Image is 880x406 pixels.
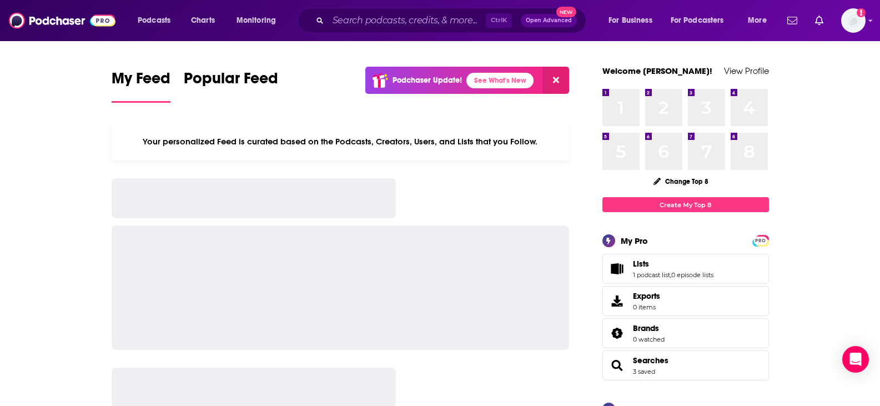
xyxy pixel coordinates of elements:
[633,259,649,269] span: Lists
[606,325,628,341] a: Brands
[138,13,170,28] span: Podcasts
[556,7,576,17] span: New
[606,358,628,373] a: Searches
[130,12,185,29] button: open menu
[393,76,462,85] p: Podchaser Update!
[602,254,769,284] span: Lists
[633,368,655,375] a: 3 saved
[633,291,660,301] span: Exports
[486,13,512,28] span: Ctrl K
[112,69,170,94] span: My Feed
[602,350,769,380] span: Searches
[633,259,713,269] a: Lists
[811,11,828,30] a: Show notifications dropdown
[237,13,276,28] span: Monitoring
[748,13,767,28] span: More
[606,261,628,277] a: Lists
[671,271,713,279] a: 0 episode lists
[9,10,115,31] img: Podchaser - Follow, Share and Rate Podcasts
[112,69,170,103] a: My Feed
[602,318,769,348] span: Brands
[601,12,666,29] button: open menu
[184,12,222,29] a: Charts
[740,12,781,29] button: open menu
[633,271,670,279] a: 1 podcast list
[112,123,570,161] div: Your personalized Feed is curated based on the Podcasts, Creators, Users, and Lists that you Follow.
[466,73,534,88] a: See What's New
[841,8,866,33] button: Show profile menu
[602,286,769,316] a: Exports
[229,12,290,29] button: open menu
[842,346,869,373] div: Open Intercom Messenger
[184,69,278,94] span: Popular Feed
[671,13,724,28] span: For Podcasters
[841,8,866,33] img: User Profile
[526,18,572,23] span: Open Advanced
[633,303,660,311] span: 0 items
[602,197,769,212] a: Create My Top 8
[663,12,740,29] button: open menu
[602,66,712,76] a: Welcome [PERSON_NAME]!
[754,237,767,245] span: PRO
[621,235,648,246] div: My Pro
[633,323,659,333] span: Brands
[609,13,652,28] span: For Business
[670,271,671,279] span: ,
[857,8,866,17] svg: Add a profile image
[633,335,665,343] a: 0 watched
[724,66,769,76] a: View Profile
[754,236,767,244] a: PRO
[841,8,866,33] span: Logged in as Tessarossi87
[633,323,665,333] a: Brands
[191,13,215,28] span: Charts
[633,355,668,365] a: Searches
[308,8,597,33] div: Search podcasts, credits, & more...
[521,14,577,27] button: Open AdvancedNew
[783,11,802,30] a: Show notifications dropdown
[184,69,278,103] a: Popular Feed
[328,12,486,29] input: Search podcasts, credits, & more...
[647,174,716,188] button: Change Top 8
[606,293,628,309] span: Exports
